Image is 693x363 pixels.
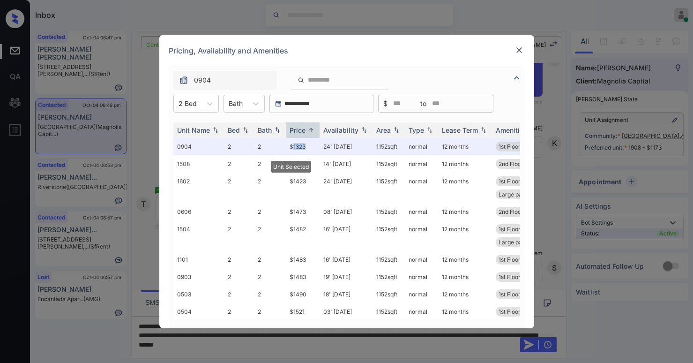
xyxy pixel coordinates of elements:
[306,127,316,134] img: sorting
[224,155,254,173] td: 2
[173,173,224,203] td: 1602
[420,98,426,109] span: to
[254,220,286,251] td: 2
[438,251,492,268] td: 12 months
[224,303,254,333] td: 2
[499,226,521,233] span: 1st Floor
[224,251,254,268] td: 2
[286,251,320,268] td: $1483
[224,173,254,203] td: 2
[173,220,224,251] td: 1504
[405,268,438,286] td: normal
[359,127,369,133] img: sorting
[373,268,405,286] td: 1152 sqft
[409,126,424,134] div: Type
[254,138,286,155] td: 2
[286,155,320,173] td: $1348
[254,268,286,286] td: 2
[286,220,320,251] td: $1482
[373,303,405,333] td: 1152 sqft
[499,256,521,263] span: 1st Floor
[499,191,543,198] span: Large patio/bal...
[320,268,373,286] td: 19' [DATE]
[373,251,405,268] td: 1152 sqft
[258,126,272,134] div: Bath
[286,286,320,303] td: $1490
[405,251,438,268] td: normal
[499,208,523,215] span: 2nd Floor
[224,286,254,303] td: 2
[211,127,220,133] img: sorting
[499,291,521,298] span: 1st Floor
[254,251,286,268] td: 2
[286,203,320,220] td: $1473
[320,203,373,220] td: 08' [DATE]
[286,173,320,203] td: $1423
[405,220,438,251] td: normal
[499,178,521,185] span: 1st Floor
[179,76,188,85] img: icon-zuma
[173,268,224,286] td: 0903
[425,127,434,133] img: sorting
[479,127,488,133] img: sorting
[323,126,358,134] div: Availability
[173,155,224,173] td: 1508
[373,155,405,173] td: 1152 sqft
[405,155,438,173] td: normal
[373,173,405,203] td: 1152 sqft
[511,72,522,83] img: icon-zuma
[224,203,254,220] td: 2
[290,126,306,134] div: Price
[496,126,527,134] div: Amenities
[159,35,534,66] div: Pricing, Availability and Amenities
[298,76,305,84] img: icon-zuma
[373,220,405,251] td: 1152 sqft
[254,203,286,220] td: 2
[392,127,401,133] img: sorting
[273,127,282,133] img: sorting
[194,75,211,85] span: 0904
[499,143,521,150] span: 1st Floor
[405,303,438,333] td: normal
[438,220,492,251] td: 12 months
[405,138,438,155] td: normal
[254,155,286,173] td: 2
[224,138,254,155] td: 2
[499,160,523,167] span: 2nd Floor
[177,126,210,134] div: Unit Name
[320,286,373,303] td: 18' [DATE]
[320,155,373,173] td: 14' [DATE]
[286,138,320,155] td: $1323
[173,286,224,303] td: 0503
[438,268,492,286] td: 12 months
[499,273,521,280] span: 1st Floor
[173,251,224,268] td: 1101
[499,239,543,246] span: Large patio/bal...
[173,203,224,220] td: 0606
[438,303,492,333] td: 12 months
[286,303,320,333] td: $1521
[286,268,320,286] td: $1483
[224,220,254,251] td: 2
[254,303,286,333] td: 2
[320,138,373,155] td: 24' [DATE]
[499,308,521,315] span: 1st Floor
[438,138,492,155] td: 12 months
[442,126,478,134] div: Lease Term
[373,203,405,220] td: 1152 sqft
[405,203,438,220] td: normal
[320,173,373,203] td: 24' [DATE]
[405,286,438,303] td: normal
[228,126,240,134] div: Bed
[173,138,224,155] td: 0904
[173,303,224,333] td: 0504
[438,173,492,203] td: 12 months
[320,251,373,268] td: 16' [DATE]
[320,303,373,333] td: 03' [DATE]
[373,286,405,303] td: 1152 sqft
[438,203,492,220] td: 12 months
[514,45,524,55] img: close
[241,127,250,133] img: sorting
[383,98,387,109] span: $
[438,286,492,303] td: 12 months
